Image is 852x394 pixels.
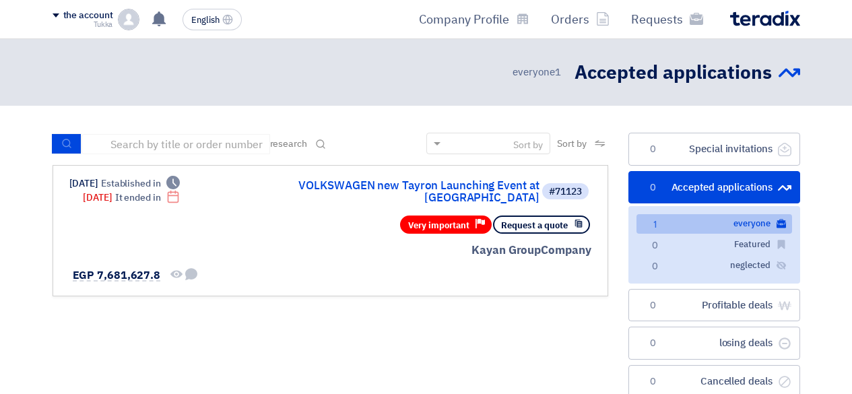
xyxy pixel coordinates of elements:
[650,376,656,387] font: 0
[650,183,656,193] font: 0
[575,59,772,87] font: Accepted applications
[81,134,270,154] input: Search by title or order number
[557,137,586,151] font: Sort by
[671,180,773,195] font: Accepted applications
[191,13,220,26] font: English
[69,176,98,191] font: [DATE]
[101,176,161,191] font: Established in
[94,19,113,30] font: Tukka
[734,238,770,251] font: Featured
[298,177,539,206] font: VOLKSWAGEN new Tayron Launching Event at [GEOGRAPHIC_DATA]
[513,138,543,152] font: Sort by
[730,11,800,26] img: Teradix logo
[620,3,714,35] a: Requests
[541,242,591,259] font: Company
[115,191,161,205] font: It ended in
[83,191,112,205] font: [DATE]
[650,144,656,154] font: 0
[270,180,539,204] a: VOLKSWAGEN new Tayron Launching Event at [GEOGRAPHIC_DATA]
[628,171,800,204] a: Accepted applications0
[540,3,620,35] a: Orders
[628,327,800,360] a: losing deals0
[628,133,800,166] a: Special invitations0
[650,338,656,348] font: 0
[471,242,541,259] font: Kayan Group
[700,374,773,389] font: Cancelled deals
[555,65,561,79] font: 1
[653,220,657,230] font: 1
[73,267,161,284] font: EGP 7,681,627.8
[652,240,658,251] font: 0
[183,9,242,30] button: English
[513,65,554,79] font: everyone
[652,261,658,271] font: 0
[689,141,772,156] font: Special invitations
[551,10,589,28] font: Orders
[408,219,469,232] font: Very important
[63,8,113,22] font: the account
[702,298,772,313] font: Profitable deals
[730,259,770,271] font: neglected
[419,10,509,28] font: Company Profile
[631,10,683,28] font: Requests
[733,217,770,230] font: everyone
[270,137,307,151] font: research
[650,300,656,310] font: 0
[501,219,568,232] font: Request a quote
[549,185,582,199] font: #71123
[628,289,800,322] a: Profitable deals0
[118,9,139,30] img: profile_test.png
[719,335,773,350] font: losing deals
